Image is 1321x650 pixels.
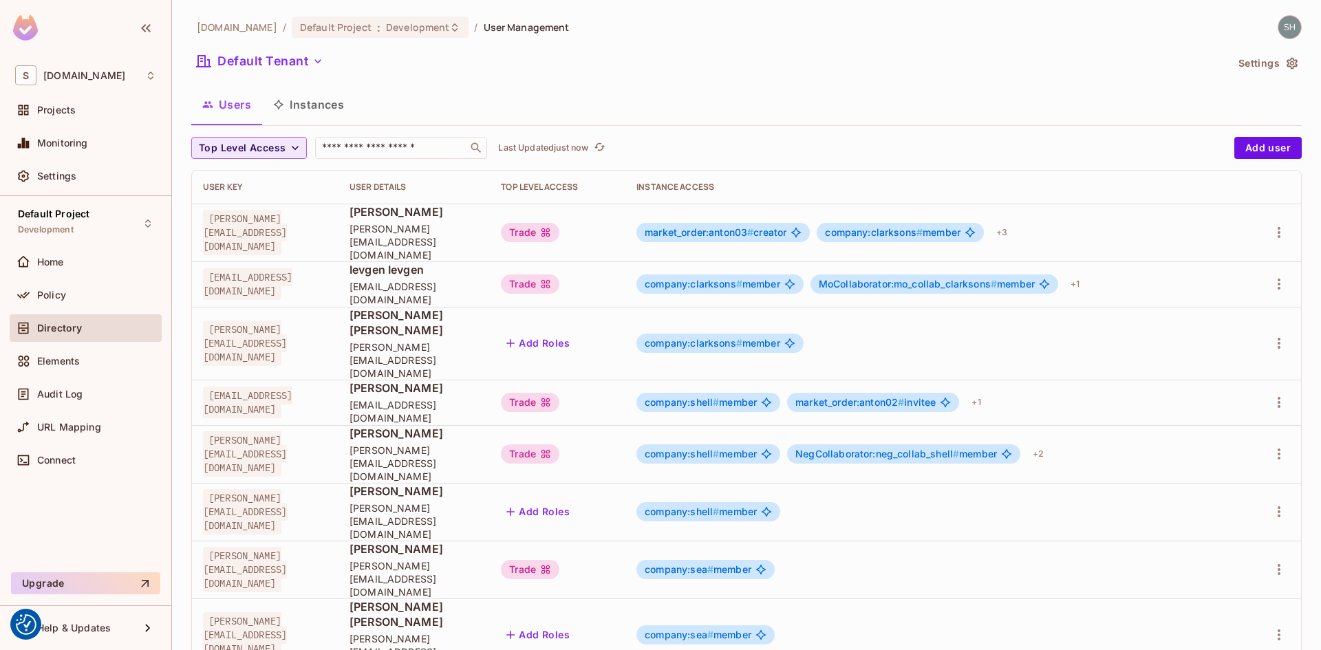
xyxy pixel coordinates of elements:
li: / [474,21,477,34]
span: Default Project [300,21,372,34]
span: # [736,278,742,290]
button: Add Roles [501,624,575,646]
div: Trade [501,223,559,242]
span: member [645,279,780,290]
span: S [15,65,36,85]
span: [PERSON_NAME] [PERSON_NAME] [350,307,479,338]
span: [PERSON_NAME][EMAIL_ADDRESS][DOMAIN_NAME] [350,501,479,541]
span: company:shell [645,506,719,517]
span: Audit Log [37,389,83,400]
div: Trade [501,393,559,412]
span: [PERSON_NAME] [350,426,479,441]
span: Workspace: sea.live [43,70,125,81]
span: refresh [594,141,605,155]
span: # [898,396,904,408]
span: Settings [37,171,76,182]
span: company:shell [645,448,719,459]
span: # [747,226,753,238]
span: member [825,227,960,238]
span: # [707,563,713,575]
button: Default Tenant [191,50,329,72]
li: / [283,21,286,34]
img: SReyMgAAAABJRU5ErkJggg== [13,15,38,41]
span: # [953,448,959,459]
span: # [713,448,719,459]
span: [PERSON_NAME][EMAIL_ADDRESS][DOMAIN_NAME] [350,444,479,483]
span: Ievgen Ievgen [350,262,479,277]
span: member [645,397,757,408]
button: Add user [1234,137,1302,159]
button: Add Roles [501,332,575,354]
span: company:clarksons [645,337,742,349]
span: Click to refresh data [588,140,608,156]
span: market_order:anton02 [795,396,904,408]
span: member [645,338,780,349]
span: # [991,278,997,290]
span: company:clarksons [645,278,742,290]
span: the active workspace [197,21,277,34]
span: [PERSON_NAME] [PERSON_NAME] [350,599,479,629]
span: Projects [37,105,76,116]
span: [EMAIL_ADDRESS][DOMAIN_NAME] [350,398,479,424]
span: company:shell [645,396,719,408]
span: [PERSON_NAME][EMAIL_ADDRESS][DOMAIN_NAME] [203,431,287,477]
span: [PERSON_NAME][EMAIL_ADDRESS][DOMAIN_NAME] [203,210,287,255]
span: member [645,506,757,517]
div: + 1 [966,391,986,413]
span: [PERSON_NAME][EMAIL_ADDRESS][DOMAIN_NAME] [203,547,287,592]
span: User Management [484,21,570,34]
span: [PERSON_NAME][EMAIL_ADDRESS][DOMAIN_NAME] [350,222,479,261]
img: shyamalan.chemmery@testshipping.com [1278,16,1301,39]
button: Top Level Access [191,137,307,159]
span: : [376,22,381,33]
span: NegCollaborator:neg_collab_shell [795,448,959,459]
span: # [713,506,719,517]
button: Users [191,87,262,122]
div: + 2 [1027,443,1049,465]
span: # [916,226,923,238]
div: + 3 [991,221,1013,243]
span: [PERSON_NAME] [350,484,479,499]
span: Help & Updates [37,622,111,633]
span: Home [37,257,64,268]
span: company:clarksons [825,226,923,238]
div: Trade [501,560,559,579]
p: Last Updated just now [498,142,588,153]
div: Trade [501,274,559,294]
button: Consent Preferences [16,614,36,635]
span: [PERSON_NAME] [350,204,479,219]
span: Top Level Access [199,140,286,157]
img: Revisit consent button [16,614,36,635]
button: refresh [591,140,608,156]
span: Policy [37,290,66,301]
span: company:sea [645,563,713,575]
span: member [795,448,997,459]
span: [EMAIL_ADDRESS][DOMAIN_NAME] [203,387,292,418]
span: company:sea [645,629,713,640]
span: member [819,279,1035,290]
span: [PERSON_NAME][EMAIL_ADDRESS][DOMAIN_NAME] [350,559,479,598]
span: MoCollaborator:mo_collab_clarksons [819,278,997,290]
span: member [645,564,751,575]
div: Instance Access [636,182,1232,193]
div: Top Level Access [501,182,614,193]
span: URL Mapping [37,422,101,433]
span: [PERSON_NAME][EMAIL_ADDRESS][DOMAIN_NAME] [203,321,287,366]
span: Elements [37,356,80,367]
div: + 1 [1065,273,1085,295]
span: [PERSON_NAME][EMAIL_ADDRESS][DOMAIN_NAME] [203,489,287,534]
span: # [707,629,713,640]
span: invitee [795,397,936,408]
button: Instances [262,87,355,122]
span: member [645,629,751,640]
span: market_order:anton03 [645,226,753,238]
span: Monitoring [37,138,88,149]
span: Directory [37,323,82,334]
div: User Key [203,182,327,193]
span: # [736,337,742,349]
span: [PERSON_NAME][EMAIL_ADDRESS][DOMAIN_NAME] [350,340,479,380]
button: Upgrade [11,572,160,594]
span: [PERSON_NAME] [350,541,479,556]
span: Development [18,224,74,235]
span: [EMAIL_ADDRESS][DOMAIN_NAME] [203,268,292,300]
